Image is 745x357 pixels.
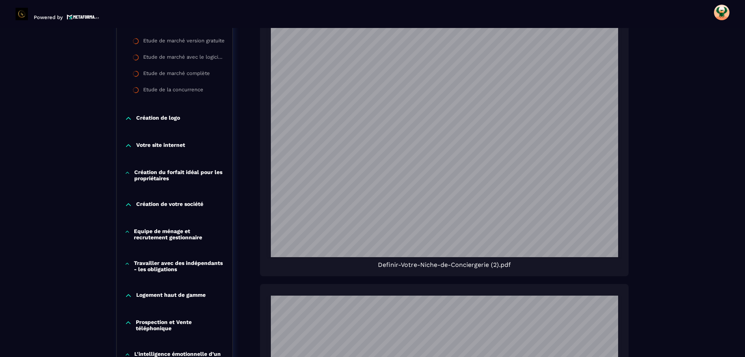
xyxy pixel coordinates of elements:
[143,87,203,95] div: Etude de la concurrence
[67,14,99,20] img: logo
[136,292,206,300] p: Logement haut de gamme
[134,228,225,240] p: Equipe de ménage et recrutement gestionnaire
[134,169,225,181] p: Création du forfait idéal pour les propriétaires
[136,201,203,209] p: Création de votre société
[136,142,185,150] p: Votre site internet
[143,70,210,79] div: Etude de marché complète
[143,54,225,63] div: Etude de marché avec le logiciel Airdna version payante
[136,115,180,122] p: Création de logo
[16,8,28,20] img: logo-branding
[143,38,225,46] div: Etude de marché version gratuite
[34,14,63,20] p: Powered by
[136,319,225,331] p: Prospection et Vente téléphonique
[134,260,225,272] p: Travailler avec des indépendants - les obligations
[378,261,511,268] span: Definir-Votre-Niche-de-Conciergerie (2).pdf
